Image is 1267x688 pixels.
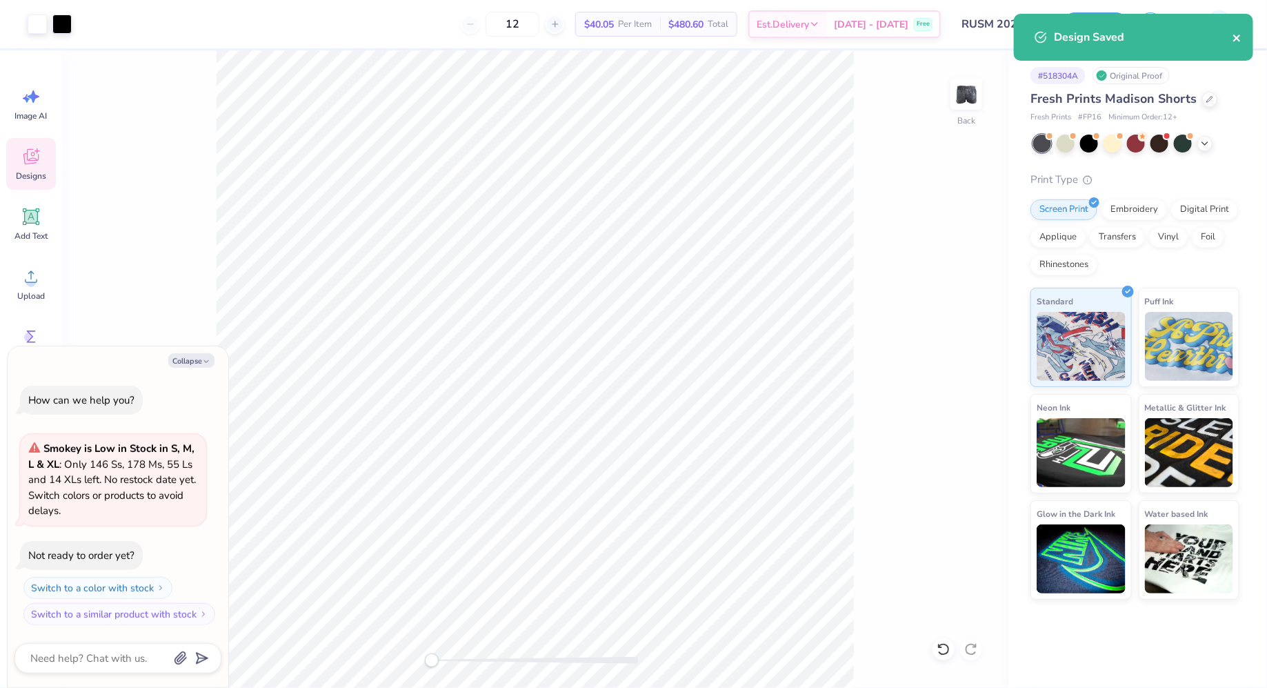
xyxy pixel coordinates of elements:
[1037,524,1126,593] img: Glow in the Dark Ink
[1037,400,1070,415] span: Neon Ink
[1030,255,1097,275] div: Rhinestones
[618,17,652,32] span: Per Item
[1233,29,1242,46] button: close
[951,10,1052,38] input: Untitled Design
[1030,172,1239,188] div: Print Type
[1145,294,1174,308] span: Puff Ink
[957,115,975,127] div: Back
[952,80,980,108] img: Back
[1037,507,1115,521] span: Glow in the Dark Ink
[14,230,48,242] span: Add Text
[1145,524,1234,593] img: Water based Ink
[16,170,46,181] span: Designs
[1101,199,1167,220] div: Embroidery
[157,584,165,592] img: Switch to a color with stock
[1078,112,1101,124] span: # FP16
[28,442,194,471] strong: Smokey is Low in Stock in S, M, L & XL
[486,12,539,37] input: – –
[1037,312,1126,381] img: Standard
[757,17,809,32] span: Est. Delivery
[1030,112,1071,124] span: Fresh Prints
[15,110,48,121] span: Image AI
[834,17,908,32] span: [DATE] - [DATE]
[1108,112,1177,124] span: Minimum Order: 12 +
[1149,227,1188,248] div: Vinyl
[1054,29,1233,46] div: Design Saved
[1145,400,1226,415] span: Metallic & Glitter Ink
[168,353,215,368] button: Collapse
[1030,199,1097,220] div: Screen Print
[1030,90,1197,107] span: Fresh Prints Madison Shorts
[1037,294,1073,308] span: Standard
[1030,227,1086,248] div: Applique
[28,549,134,562] div: Not ready to order yet?
[1206,10,1233,38] img: Harshit Agarwal
[28,442,196,518] span: : Only 146 Ss, 178 Ms, 55 Ls and 14 XLs left. No restock date yet. Switch colors or products to a...
[668,17,704,32] span: $480.60
[199,610,208,618] img: Switch to a similar product with stock
[1145,418,1234,487] img: Metallic & Glitter Ink
[1180,10,1239,38] a: HA
[28,393,134,407] div: How can we help you?
[1030,67,1086,84] div: # 518304A
[1145,312,1234,381] img: Puff Ink
[708,17,728,32] span: Total
[1090,227,1145,248] div: Transfers
[23,603,215,625] button: Switch to a similar product with stock
[1037,418,1126,487] img: Neon Ink
[1145,507,1208,521] span: Water based Ink
[17,291,45,302] span: Upload
[23,577,172,599] button: Switch to a color with stock
[1171,199,1238,220] div: Digital Print
[584,17,614,32] span: $40.05
[917,19,930,29] span: Free
[1192,227,1224,248] div: Foil
[1093,67,1170,84] div: Original Proof
[425,653,439,667] div: Accessibility label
